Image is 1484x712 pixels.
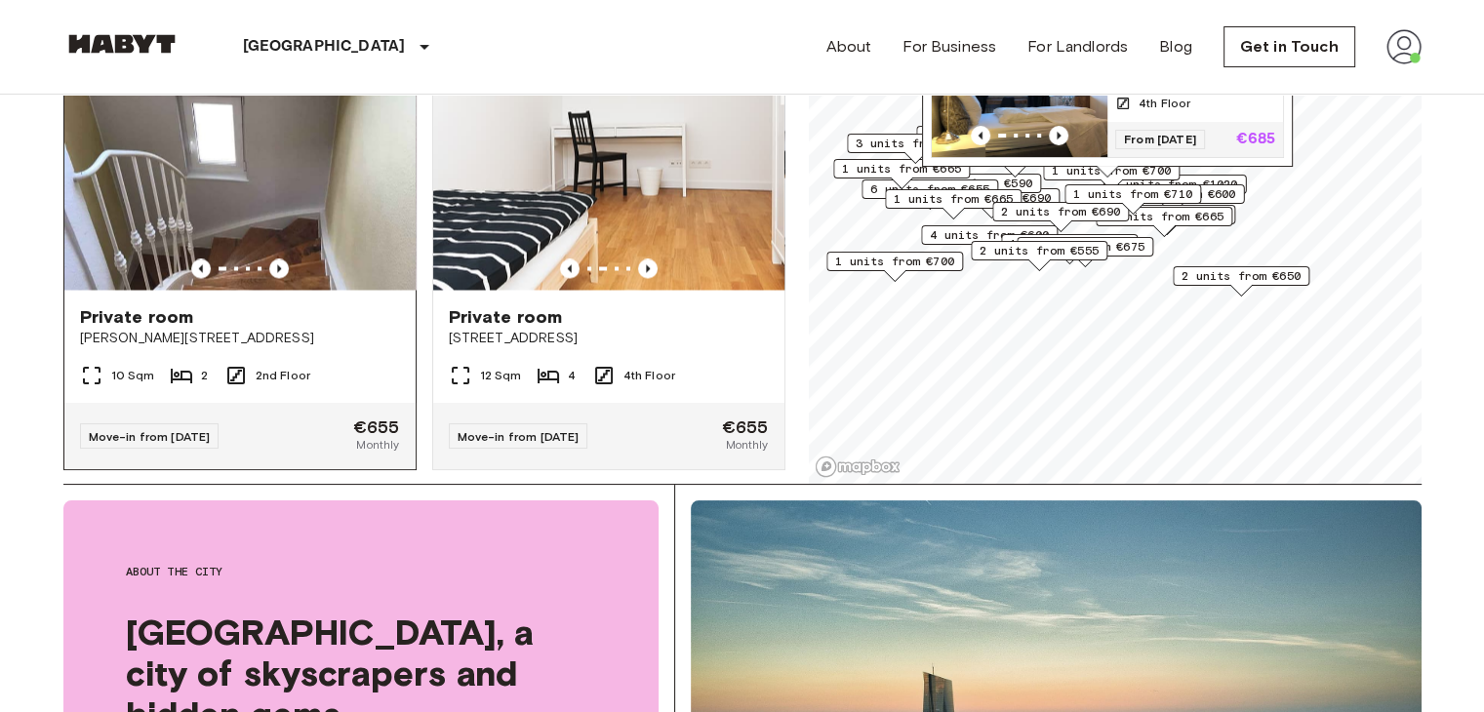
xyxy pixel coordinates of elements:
span: 2nd Floor [256,367,310,384]
span: [STREET_ADDRESS] [449,329,769,348]
span: Move-in from [DATE] [458,429,580,444]
span: 12 Sqm [480,367,522,384]
p: €685 [1235,132,1275,147]
img: Marketing picture of unit DE-04-031-002-02HF [64,56,416,290]
div: Map marker [885,189,1022,219]
div: Map marker [1096,207,1232,237]
div: Map marker [1099,205,1235,235]
span: 13 units from €600 [1109,185,1235,203]
a: Mapbox logo [815,455,901,478]
div: Map marker [1173,266,1309,297]
a: About [826,35,872,59]
span: €655 [722,418,769,436]
a: Marketing picture of unit DE-04-031-002-02HFPrevious imagePrevious imagePrivate room[PERSON_NAME]... [63,55,417,470]
span: 1 units from €710 [1073,185,1192,203]
span: 1 units from €685 [1010,235,1129,253]
span: 3 units from €700 [856,135,975,152]
div: Map marker [971,241,1107,271]
div: Map marker [916,126,1053,156]
div: Map marker [904,174,1041,204]
span: 4th Floor [623,367,675,384]
span: 2 units from €650 [1182,267,1301,285]
span: 2 units from €690 [1001,203,1120,220]
button: Previous image [638,258,658,278]
div: Map marker [862,179,998,210]
a: Marketing picture of unit DE-04-003-002-01HFPrevious imagePrevious imagePrivate room16 Sqm44th Fl... [931,39,1284,158]
div: Map marker [826,252,963,282]
span: 4 [568,367,576,384]
button: Previous image [1049,126,1068,145]
span: Private room [449,305,563,329]
span: €655 [353,418,400,436]
span: 5 units from €690 [932,189,1051,207]
span: 2 [201,367,208,384]
img: Marketing picture of unit DE-04-009-02M [433,56,784,290]
div: Map marker [833,159,970,189]
div: Map marker [1001,234,1138,264]
a: For Landlords [1027,35,1128,59]
span: 1 units from €665 [894,190,1013,208]
img: Habyt [63,34,180,54]
div: Map marker [992,202,1129,232]
span: 2 units from €590 [913,175,1032,192]
div: Map marker [1103,175,1246,205]
button: Previous image [971,126,990,145]
span: 1 units from €665 [842,160,961,178]
span: 1 units from €700 [835,253,954,270]
span: 6 units from €655 [870,180,989,198]
div: Map marker [1017,237,1153,267]
span: Monthly [725,436,768,454]
div: Map marker [1101,184,1244,215]
span: From [DATE] [1115,130,1205,149]
span: 2 units from €555 [980,242,1099,259]
span: Private room [80,305,194,329]
img: avatar [1386,29,1422,64]
button: Previous image [560,258,580,278]
span: About the city [126,563,596,580]
button: Previous image [191,258,211,278]
a: Blog [1159,35,1192,59]
div: Map marker [921,225,1058,256]
span: 1 units from €665 [1104,208,1223,225]
div: Map marker [847,134,983,164]
div: Map marker [1064,184,1201,215]
a: Get in Touch [1223,26,1355,67]
span: 4th Floor [1139,95,1190,112]
button: Previous image [269,258,289,278]
img: Marketing picture of unit DE-04-003-002-01HF [932,40,1107,157]
a: For Business [902,35,996,59]
p: [GEOGRAPHIC_DATA] [243,35,406,59]
span: [PERSON_NAME][STREET_ADDRESS] [80,329,400,348]
span: 10 Sqm [111,367,155,384]
a: Previous imagePrevious imagePrivate room[STREET_ADDRESS]12 Sqm44th FloorMove-in from [DATE]€655Mo... [432,55,785,470]
span: Monthly [356,436,399,454]
span: 4 units from €600 [930,226,1049,244]
span: Move-in from [DATE] [89,429,211,444]
span: 1 units from €655 [1107,206,1226,223]
span: 2 units from €675 [1025,238,1144,256]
